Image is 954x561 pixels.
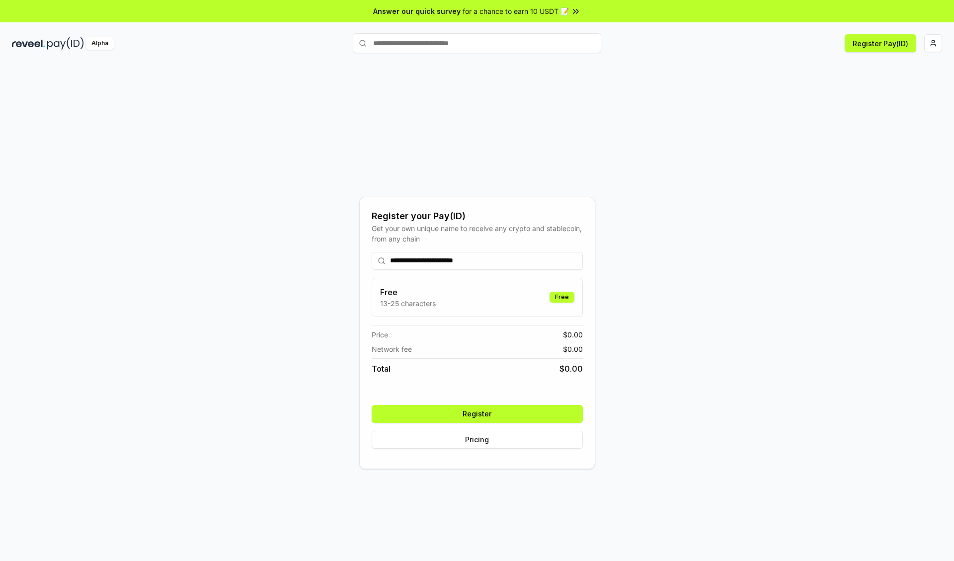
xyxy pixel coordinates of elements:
[380,286,436,298] h3: Free
[563,344,583,354] span: $ 0.00
[12,37,45,50] img: reveel_dark
[372,344,412,354] span: Network fee
[372,329,388,340] span: Price
[86,37,114,50] div: Alpha
[845,34,916,52] button: Register Pay(ID)
[372,363,391,375] span: Total
[372,223,583,244] div: Get your own unique name to receive any crypto and stablecoin, from any chain
[372,209,583,223] div: Register your Pay(ID)
[563,329,583,340] span: $ 0.00
[373,6,461,16] span: Answer our quick survey
[372,405,583,423] button: Register
[380,298,436,309] p: 13-25 characters
[463,6,569,16] span: for a chance to earn 10 USDT 📝
[559,363,583,375] span: $ 0.00
[372,431,583,449] button: Pricing
[47,37,84,50] img: pay_id
[550,292,574,303] div: Free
